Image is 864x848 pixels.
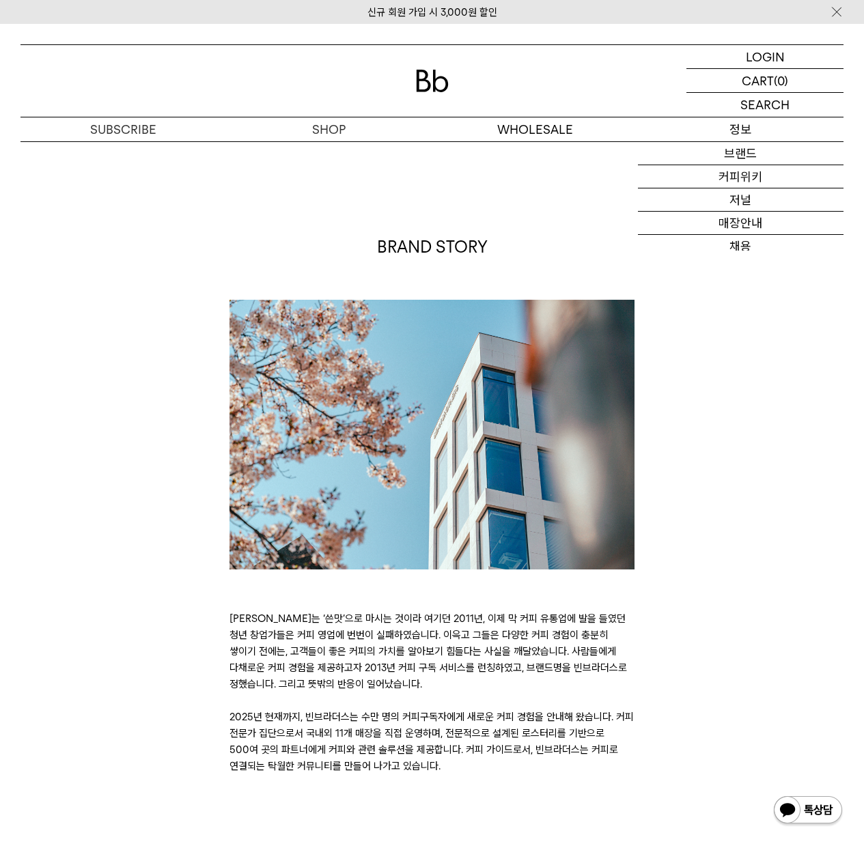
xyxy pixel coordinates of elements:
[686,69,844,93] a: CART (0)
[746,45,785,68] p: LOGIN
[226,117,432,141] a: SHOP
[740,93,790,117] p: SEARCH
[229,236,635,259] p: BRAND STORY
[638,212,844,235] a: 매장안내
[686,45,844,69] a: LOGIN
[638,188,844,212] a: 저널
[638,142,844,165] a: 브랜드
[20,117,226,141] a: SUBSCRIBE
[367,6,497,18] a: 신규 회원 가입 시 3,000원 할인
[229,610,635,774] p: [PERSON_NAME]는 ‘쓴맛’으로 마시는 것이라 여기던 2011년, 이제 막 커피 유통업에 발을 들였던 청년 창업가들은 커피 영업에 번번이 실패하였습니다. 이윽고 그들은...
[638,235,844,258] a: 채용
[742,69,774,92] p: CART
[432,117,638,141] p: WHOLESALE
[638,165,844,188] a: 커피위키
[638,117,844,141] p: 정보
[772,795,844,828] img: 카카오톡 채널 1:1 채팅 버튼
[416,70,449,92] img: 로고
[774,69,788,92] p: (0)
